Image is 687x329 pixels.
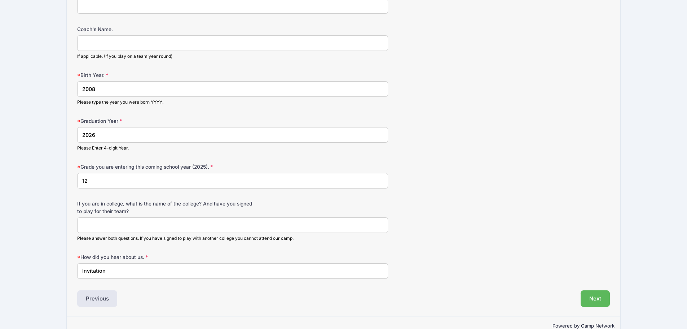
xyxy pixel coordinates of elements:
div: Please Enter 4-digit Year. [77,145,388,151]
button: Next [581,290,610,307]
div: Please answer both questions. If you have signed to play with another college you cannot attend o... [77,235,388,242]
div: Please type the year you were born YYYY. [77,99,388,105]
button: Previous [77,290,118,307]
div: If applicable. (If you play on a team year round) [77,53,388,60]
label: If you are in college, what is the name of the college? And have you signed to play for their team? [77,200,255,215]
label: Grade you are entering this coming school year (2025). [77,163,255,170]
label: Coach's Name. [77,26,255,33]
label: Graduation Year [77,117,255,125]
label: How did you hear about us. [77,254,255,261]
label: Birth Year. [77,72,255,79]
